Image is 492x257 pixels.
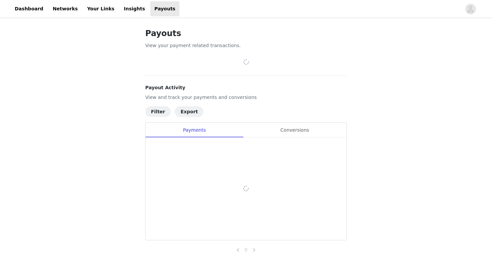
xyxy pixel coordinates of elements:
p: View your payment related transactions. [145,42,347,49]
div: Payments [146,123,243,138]
h4: Payout Activity [145,84,347,91]
h1: Payouts [145,27,347,39]
li: Previous Page [234,246,242,254]
a: 0 [242,246,250,253]
button: Export [175,106,203,117]
a: Dashboard [11,1,47,16]
button: Filter [145,106,171,117]
p: View and track your payments and conversions [145,94,347,101]
i: icon: right [252,248,256,252]
a: Networks [49,1,82,16]
div: Conversions [243,123,346,138]
a: Insights [120,1,149,16]
li: Next Page [250,246,258,254]
a: Your Links [83,1,118,16]
i: icon: left [236,248,240,252]
a: Payouts [150,1,179,16]
div: avatar [467,4,474,14]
